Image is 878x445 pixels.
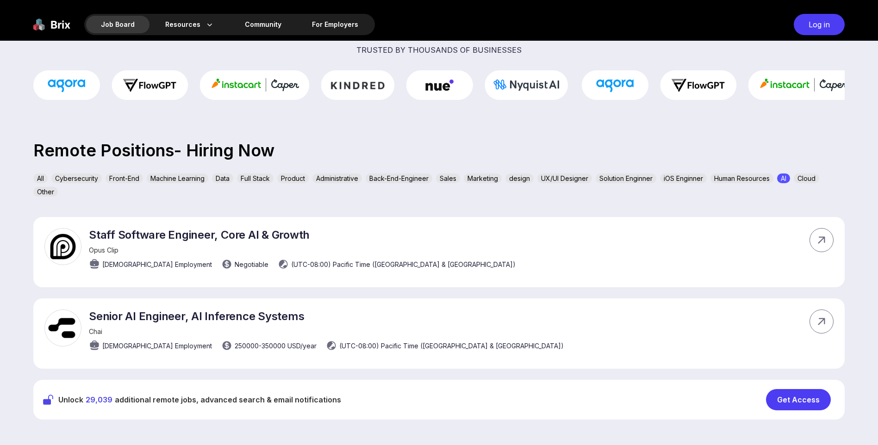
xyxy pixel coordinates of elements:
div: UX/UI Designer [537,173,592,183]
div: Cloud [794,173,819,183]
div: Front-End [106,173,143,183]
a: For Employers [297,16,373,33]
div: Log in [794,14,845,35]
div: AI [777,173,790,183]
div: Solution Enginner [596,173,656,183]
div: Data [212,173,233,183]
div: Get Access [766,389,831,410]
div: Job Board [86,16,149,33]
span: (UTC-08:00) Pacific Time ([GEOGRAPHIC_DATA] & [GEOGRAPHIC_DATA]) [291,260,516,269]
div: Administrative [312,173,362,183]
span: Opus Clip [89,246,118,254]
div: Back-End-Engineer [366,173,432,183]
span: Unlock additional remote jobs, advanced search & email notifications [58,394,341,405]
span: (UTC-08:00) Pacific Time ([GEOGRAPHIC_DATA] & [GEOGRAPHIC_DATA]) [339,341,564,351]
div: Marketing [464,173,502,183]
span: 250000 - 350000 USD /year [235,341,317,351]
div: Machine Learning [147,173,208,183]
div: iOS Enginner [660,173,707,183]
div: design [505,173,534,183]
span: [DEMOGRAPHIC_DATA] Employment [102,260,212,269]
span: [DEMOGRAPHIC_DATA] Employment [102,341,212,351]
span: Chai [89,328,102,335]
div: Other [33,187,58,197]
p: Senior AI Engineer, AI Inference Systems [89,309,564,323]
a: Log in [789,14,845,35]
span: 29,039 [86,395,112,404]
a: Community [230,16,296,33]
div: Cybersecurity [51,173,102,183]
div: Resources [150,16,229,33]
a: Get Access [766,389,835,410]
div: Full Stack [237,173,274,183]
div: Human Resources [710,173,773,183]
p: Staff Software Engineer, Core AI & Growth [89,228,516,241]
span: Negotiable [235,260,268,269]
div: Sales [436,173,460,183]
div: Product [277,173,309,183]
div: All [33,173,48,183]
